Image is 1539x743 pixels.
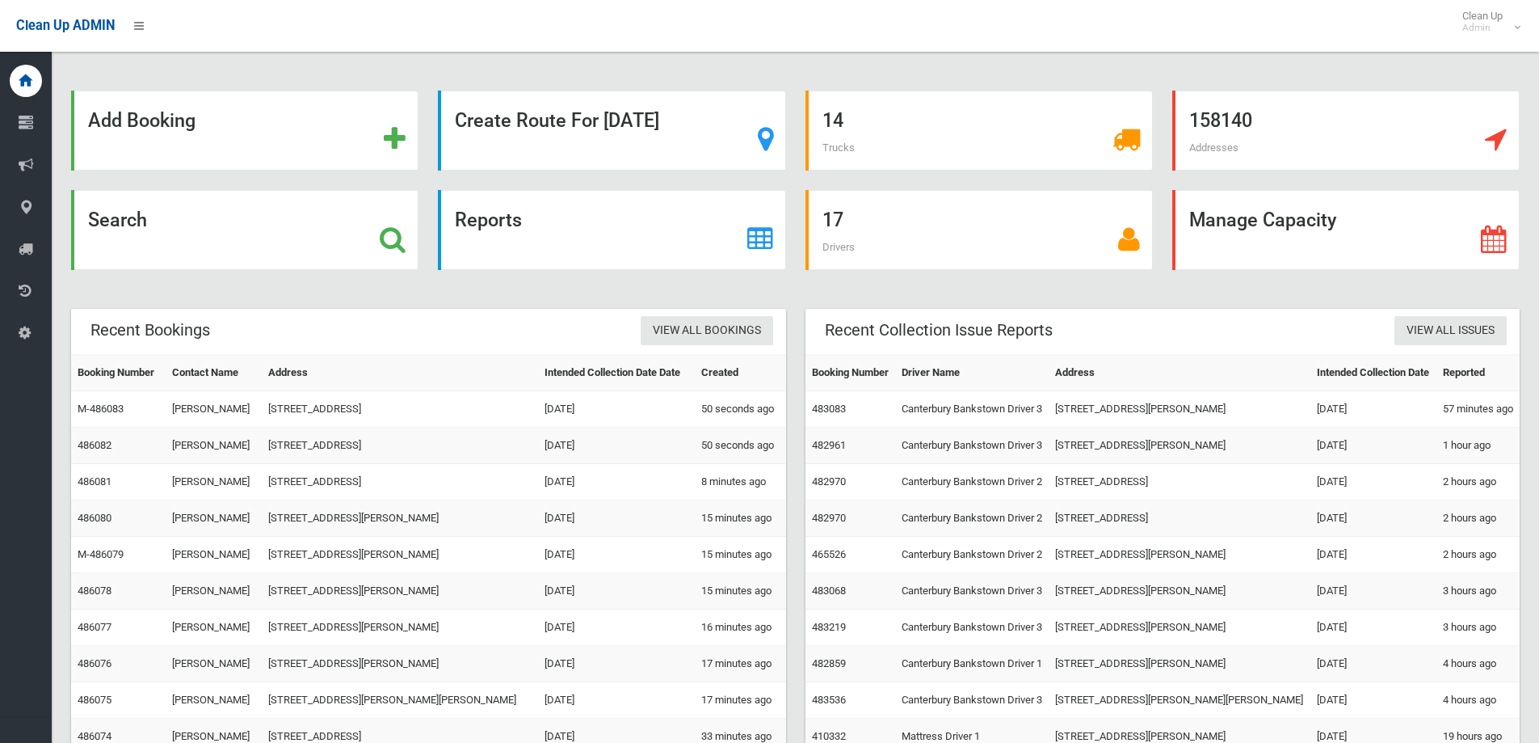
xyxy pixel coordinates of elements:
[822,109,843,132] strong: 14
[1189,141,1238,154] span: Addresses
[538,391,696,428] td: [DATE]
[1454,10,1519,34] span: Clean Up
[695,428,785,464] td: 50 seconds ago
[1189,209,1336,231] strong: Manage Capacity
[1049,464,1310,500] td: [STREET_ADDRESS]
[1436,610,1520,646] td: 3 hours ago
[1310,646,1436,682] td: [DATE]
[895,355,1049,391] th: Driver Name
[166,610,261,646] td: [PERSON_NAME]
[438,91,785,171] a: Create Route For [DATE]
[1310,355,1436,391] th: Intended Collection Date
[78,730,111,742] a: 486074
[455,209,522,231] strong: Reports
[71,190,418,270] a: Search
[262,682,538,719] td: [STREET_ADDRESS][PERSON_NAME][PERSON_NAME]
[16,18,115,33] span: Clean Up ADMIN
[166,391,261,428] td: [PERSON_NAME]
[78,585,111,597] a: 486078
[695,355,785,391] th: Created
[1049,391,1310,428] td: [STREET_ADDRESS][PERSON_NAME]
[1436,682,1520,719] td: 4 hours ago
[262,573,538,610] td: [STREET_ADDRESS][PERSON_NAME]
[538,464,696,500] td: [DATE]
[166,500,261,537] td: [PERSON_NAME]
[812,475,846,488] a: 482970
[812,657,846,669] a: 482859
[695,391,785,428] td: 50 seconds ago
[262,646,538,682] td: [STREET_ADDRESS][PERSON_NAME]
[88,209,147,231] strong: Search
[822,141,855,154] span: Trucks
[822,241,855,253] span: Drivers
[1394,316,1507,346] a: View All Issues
[166,355,261,391] th: Contact Name
[1436,500,1520,537] td: 2 hours ago
[262,610,538,646] td: [STREET_ADDRESS][PERSON_NAME]
[538,682,696,719] td: [DATE]
[895,682,1049,719] td: Canterbury Bankstown Driver 3
[695,500,785,537] td: 15 minutes ago
[895,646,1049,682] td: Canterbury Bankstown Driver 1
[538,537,696,573] td: [DATE]
[538,610,696,646] td: [DATE]
[1436,355,1520,391] th: Reported
[1310,682,1436,719] td: [DATE]
[1049,500,1310,537] td: [STREET_ADDRESS]
[262,500,538,537] td: [STREET_ADDRESS][PERSON_NAME]
[1310,428,1436,464] td: [DATE]
[1310,391,1436,428] td: [DATE]
[1189,109,1252,132] strong: 158140
[1172,91,1520,171] a: 158140 Addresses
[695,464,785,500] td: 8 minutes ago
[1436,464,1520,500] td: 2 hours ago
[166,428,261,464] td: [PERSON_NAME]
[166,464,261,500] td: [PERSON_NAME]
[538,573,696,610] td: [DATE]
[1310,573,1436,610] td: [DATE]
[166,682,261,719] td: [PERSON_NAME]
[538,646,696,682] td: [DATE]
[538,428,696,464] td: [DATE]
[71,91,418,171] a: Add Booking
[262,355,538,391] th: Address
[262,391,538,428] td: [STREET_ADDRESS]
[812,439,846,451] a: 482961
[895,573,1049,610] td: Canterbury Bankstown Driver 3
[78,403,124,415] a: M-486083
[695,610,785,646] td: 16 minutes ago
[1462,22,1503,34] small: Admin
[895,391,1049,428] td: Canterbury Bankstown Driver 3
[538,355,696,391] th: Intended Collection Date Date
[1049,610,1310,646] td: [STREET_ADDRESS][PERSON_NAME]
[88,109,196,132] strong: Add Booking
[812,694,846,706] a: 483536
[895,610,1049,646] td: Canterbury Bankstown Driver 3
[1049,428,1310,464] td: [STREET_ADDRESS][PERSON_NAME]
[166,646,261,682] td: [PERSON_NAME]
[78,694,111,706] a: 486075
[812,512,846,524] a: 482970
[695,682,785,719] td: 17 minutes ago
[78,439,111,451] a: 486082
[895,500,1049,537] td: Canterbury Bankstown Driver 2
[895,428,1049,464] td: Canterbury Bankstown Driver 3
[78,475,111,488] a: 486081
[78,548,124,560] a: M-486079
[812,730,846,742] a: 410332
[1436,537,1520,573] td: 2 hours ago
[166,537,261,573] td: [PERSON_NAME]
[812,548,846,560] a: 465526
[1049,537,1310,573] td: [STREET_ADDRESS][PERSON_NAME]
[1436,573,1520,610] td: 3 hours ago
[641,316,773,346] a: View All Bookings
[805,315,1072,346] header: Recent Collection Issue Reports
[262,537,538,573] td: [STREET_ADDRESS][PERSON_NAME]
[895,464,1049,500] td: Canterbury Bankstown Driver 2
[78,621,111,633] a: 486077
[71,355,166,391] th: Booking Number
[455,109,659,132] strong: Create Route For [DATE]
[805,91,1153,171] a: 14 Trucks
[812,621,846,633] a: 483219
[78,657,111,669] a: 486076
